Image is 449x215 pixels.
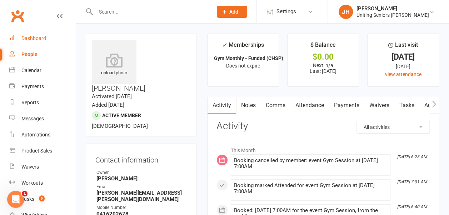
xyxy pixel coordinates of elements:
[21,180,43,186] div: Workouts
[276,4,296,20] span: Settings
[96,184,187,190] div: Email
[21,51,38,57] div: People
[234,157,387,170] div: Booking cancelled by member: event Gym Session at [DATE] 7:00AM
[9,7,26,25] a: Clubworx
[9,191,75,207] a: Tasks 9
[21,164,39,170] div: Waivers
[95,153,187,164] h3: Contact information
[21,84,44,89] div: Payments
[208,97,236,114] a: Activity
[92,102,124,108] time: Added [DATE]
[96,175,187,182] strong: [PERSON_NAME]
[385,71,421,77] a: view attendance
[374,62,432,70] div: [DATE]
[21,132,50,137] div: Automations
[216,143,430,154] li: This Month
[21,67,41,73] div: Calendar
[290,97,329,114] a: Attendance
[356,12,429,18] div: Uniting Seniors [PERSON_NAME]
[397,179,427,184] i: [DATE] 7:01 AM
[92,123,148,129] span: [DEMOGRAPHIC_DATA]
[21,196,34,202] div: Tasks
[294,53,352,61] div: $0.00
[22,191,28,196] span: 1
[9,62,75,79] a: Calendar
[374,53,432,61] div: [DATE]
[261,97,290,114] a: Comms
[222,40,264,54] div: Memberships
[21,148,52,154] div: Product Sales
[226,63,260,69] span: Does not expire
[397,204,427,209] i: [DATE] 6:40 AM
[229,9,238,15] span: Add
[9,175,75,191] a: Workouts
[7,191,24,208] iframe: Intercom live chat
[217,6,247,18] button: Add
[9,127,75,143] a: Automations
[9,46,75,62] a: People
[214,55,283,61] strong: Gym Monthly - Funded (CHSP)
[92,40,190,92] h3: [PERSON_NAME]
[356,5,429,12] div: [PERSON_NAME]
[216,121,430,132] h3: Activity
[21,35,46,41] div: Dashboard
[21,116,44,121] div: Messages
[9,79,75,95] a: Payments
[9,30,75,46] a: Dashboard
[236,97,261,114] a: Notes
[310,40,336,53] div: $ Balance
[9,111,75,127] a: Messages
[364,97,394,114] a: Waivers
[222,42,227,49] i: ✓
[96,190,187,202] strong: [PERSON_NAME][EMAIL_ADDRESS][PERSON_NAME][DOMAIN_NAME]
[39,195,45,201] span: 9
[9,95,75,111] a: Reports
[394,97,419,114] a: Tasks
[9,159,75,175] a: Waivers
[92,53,136,77] div: upload photo
[96,169,187,176] div: Owner
[21,100,39,105] div: Reports
[388,40,418,53] div: Last visit
[294,62,352,74] p: Next: n/a Last: [DATE]
[92,93,132,100] time: Activated [DATE]
[339,5,353,19] div: JH
[397,154,427,159] i: [DATE] 6:23 AM
[96,204,187,211] div: Mobile Number
[9,143,75,159] a: Product Sales
[102,112,141,118] span: Active member
[329,97,364,114] a: Payments
[94,7,208,17] input: Search...
[234,182,387,195] div: Booking marked Attended for event Gym Session at [DATE] 7:00AM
